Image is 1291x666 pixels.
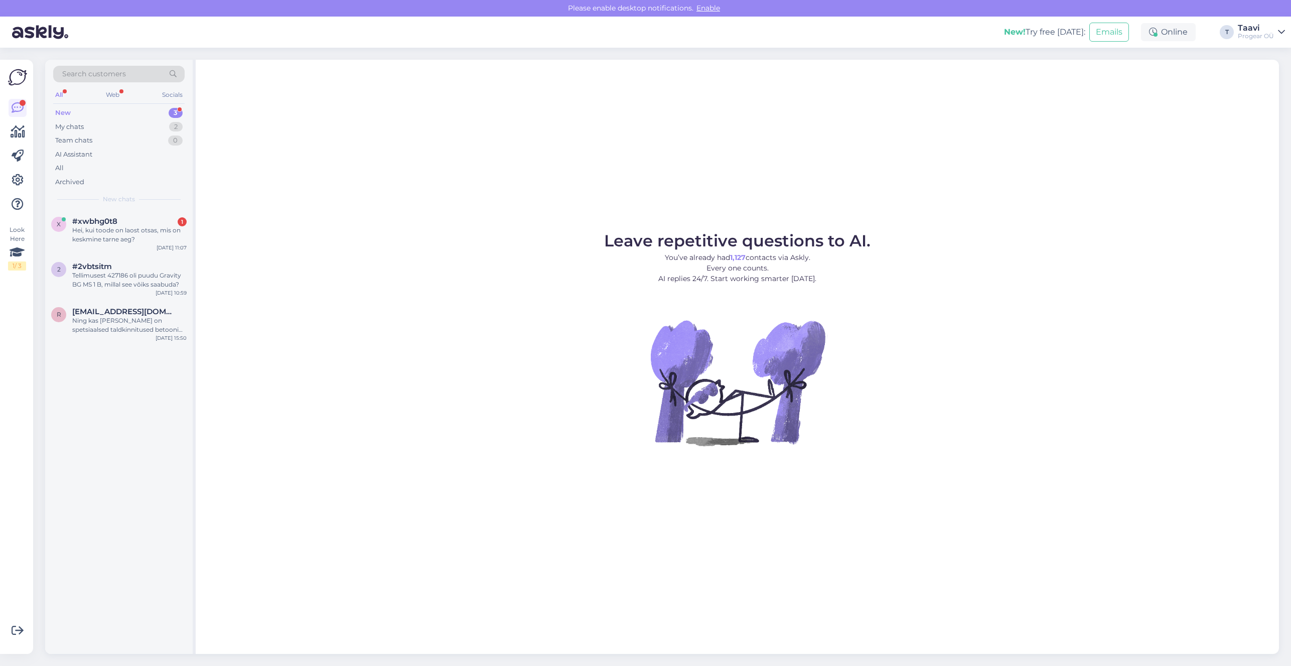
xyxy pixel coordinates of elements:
[8,261,26,271] div: 1 / 3
[1004,26,1085,38] div: Try free [DATE]:
[1089,23,1129,42] button: Emails
[72,226,187,244] div: Hei, kui toode on laost otsas, mis on keskmine tarne aeg?
[1004,27,1026,37] b: New!
[8,68,27,87] img: Askly Logo
[1141,23,1196,41] div: Online
[72,217,117,226] span: #xwbhg0t8
[1238,24,1274,32] div: Taavi
[55,177,84,187] div: Archived
[55,108,71,118] div: New
[168,136,183,146] div: 0
[53,88,65,101] div: All
[178,217,187,226] div: 1
[104,88,121,101] div: Web
[57,311,61,318] span: r
[57,265,61,273] span: 2
[730,253,746,262] b: 1,127
[157,244,187,251] div: [DATE] 11:07
[169,122,183,132] div: 2
[1238,24,1285,40] a: TaaviProgear OÜ
[1220,25,1234,39] div: T
[72,316,187,334] div: Ning kas [PERSON_NAME] on spetsiaalsed taldkinnitused betooni jaoks?
[156,289,187,297] div: [DATE] 10:59
[62,69,126,79] span: Search customers
[72,271,187,289] div: Tellimusest 427186 oli puudu Gravity BG MS 1 B, millal see võiks saabuda?
[604,252,871,284] p: You’ve already had contacts via Askly. Every one counts. AI replies 24/7. Start working smarter [...
[55,150,92,160] div: AI Assistant
[57,220,61,228] span: x
[604,231,871,250] span: Leave repetitive questions to AI.
[72,262,112,271] span: #2vbtsitm
[160,88,185,101] div: Socials
[103,195,135,204] span: New chats
[1238,32,1274,40] div: Progear OÜ
[55,122,84,132] div: My chats
[693,4,723,13] span: Enable
[169,108,183,118] div: 3
[8,225,26,271] div: Look Here
[156,334,187,342] div: [DATE] 15:50
[72,307,177,316] span: reivohan@gmail.com
[55,136,92,146] div: Team chats
[647,292,828,473] img: No Chat active
[55,163,64,173] div: All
